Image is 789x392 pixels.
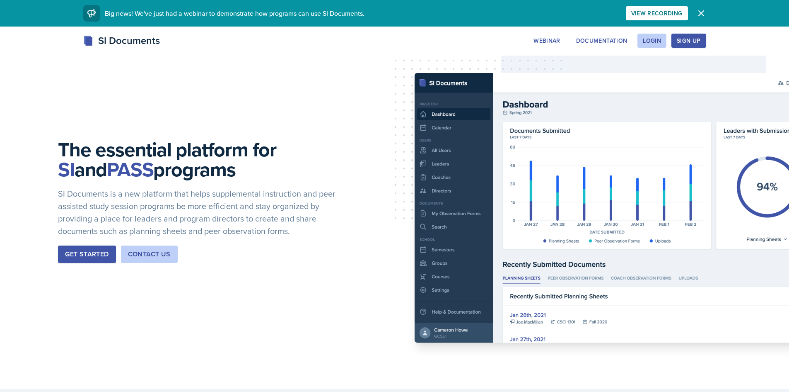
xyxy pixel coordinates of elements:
span: Big news! We've just had a webinar to demonstrate how programs can use SI Documents. [105,9,364,18]
button: Webinar [528,34,565,48]
div: SI Documents [83,33,160,48]
div: Documentation [576,37,627,44]
div: Contact Us [128,249,171,259]
button: Login [637,34,666,48]
button: View Recording [626,6,688,20]
button: Get Started [58,246,116,263]
button: Contact Us [121,246,178,263]
div: Get Started [65,249,109,259]
div: View Recording [631,10,683,17]
button: Sign Up [671,34,706,48]
div: Sign Up [677,37,700,44]
div: Login [643,37,661,44]
div: Webinar [533,37,560,44]
button: Documentation [571,34,633,48]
